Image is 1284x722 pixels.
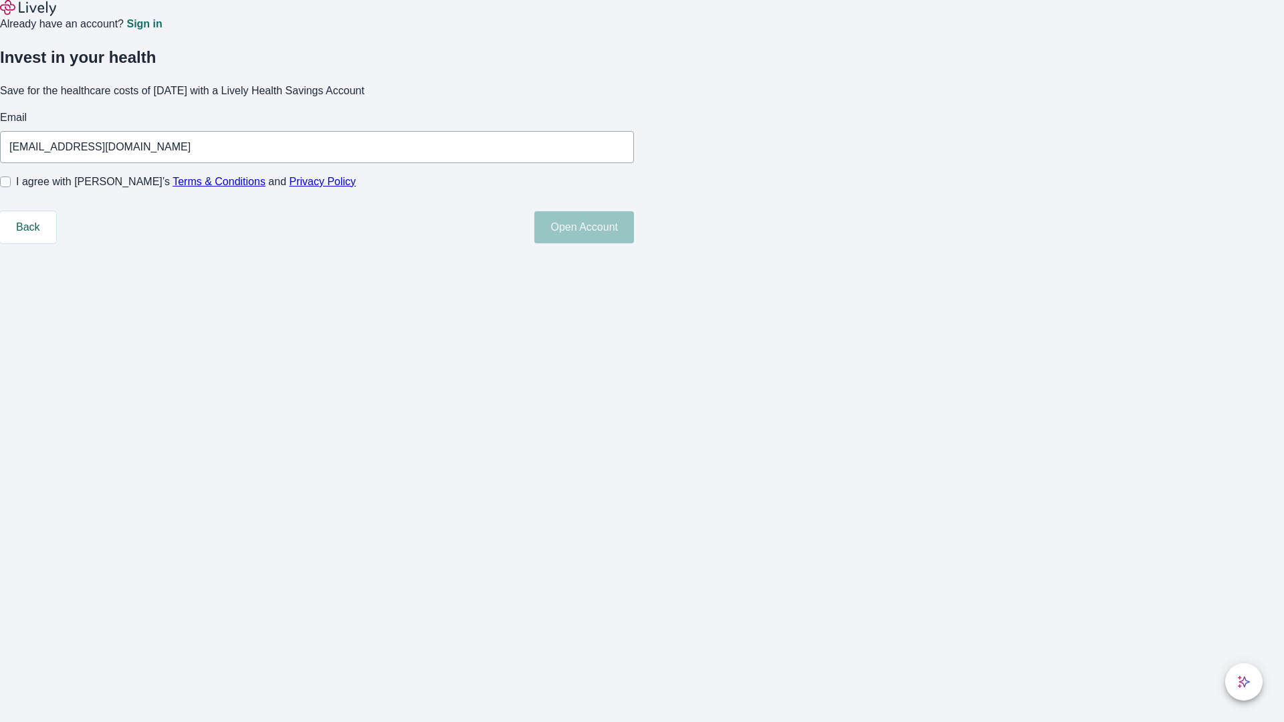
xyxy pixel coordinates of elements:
svg: Lively AI Assistant [1237,675,1251,689]
button: chat [1225,663,1263,701]
span: I agree with [PERSON_NAME]’s and [16,174,356,190]
a: Privacy Policy [290,176,356,187]
a: Sign in [126,19,162,29]
a: Terms & Conditions [173,176,265,187]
